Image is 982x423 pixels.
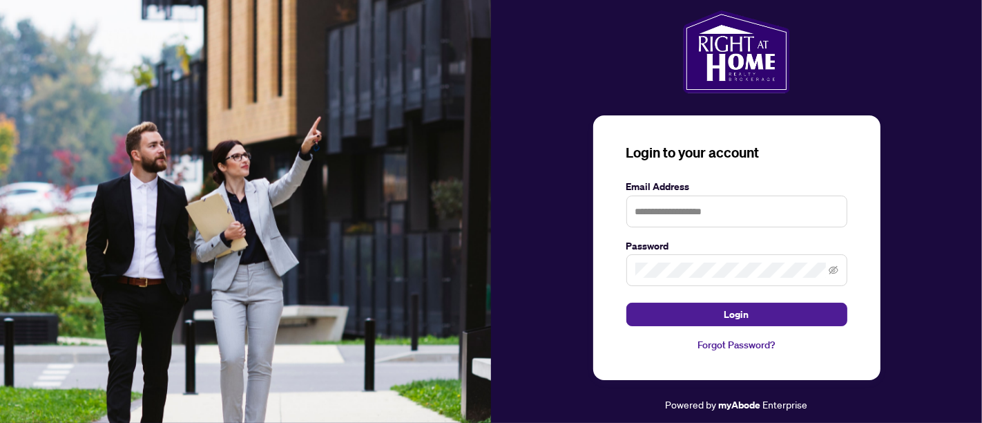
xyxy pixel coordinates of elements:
[626,143,847,162] h3: Login to your account
[626,337,847,352] a: Forgot Password?
[683,10,790,93] img: ma-logo
[724,303,749,326] span: Login
[626,238,847,254] label: Password
[829,265,838,275] span: eye-invisible
[666,398,717,411] span: Powered by
[626,303,847,326] button: Login
[626,179,847,194] label: Email Address
[719,397,761,413] a: myAbode
[763,398,808,411] span: Enterprise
